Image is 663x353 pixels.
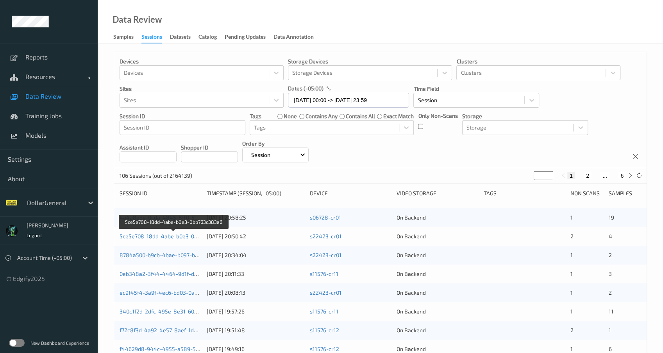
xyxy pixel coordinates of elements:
a: s22423-cr01 [310,252,341,258]
button: ... [600,172,609,179]
a: 5ce5e708-18dd-4abe-b0e3-0bb763c383a6 [120,233,228,240]
a: Data Annotation [273,32,322,43]
div: Tags [484,189,565,197]
button: 1 [567,172,575,179]
a: Pending Updates [225,32,273,43]
label: none [284,112,297,120]
label: contains any [305,112,337,120]
div: On Backend [397,232,478,240]
p: Assistant ID [120,144,177,151]
a: s22423-cr01 [310,289,341,296]
p: Order By [242,140,309,148]
div: Catalog [198,33,217,43]
div: On Backend [397,270,478,278]
a: s11576-cr12 [310,346,339,352]
div: On Backend [397,308,478,315]
div: [DATE] 20:08:13 [207,289,304,297]
a: s22423-cr01 [310,233,341,240]
button: 6 [618,172,626,179]
label: exact match [383,112,414,120]
div: Timestamp (Session, -05:00) [207,189,304,197]
span: 1 [570,270,573,277]
div: On Backend [397,345,478,353]
p: Session [248,151,273,159]
p: Sites [120,85,284,93]
a: 0eb348a2-3f44-4464-9d1f-dc7b05df381a [120,270,226,277]
a: Catalog [198,32,225,43]
span: 2 [609,289,612,296]
div: On Backend [397,326,478,334]
a: f44629d8-944c-4955-a589-53c39008b750 [120,346,230,352]
span: 4 [609,233,612,240]
div: On Backend [397,251,478,259]
span: 3 [609,270,612,277]
div: [DATE] 19:51:48 [207,326,304,334]
span: 2 [609,252,612,258]
a: 4a4a8ede-0cda-4845-8ff0-5ced9e76079b [120,214,228,221]
p: Tags [250,112,261,120]
label: contains all [346,112,375,120]
span: 1 [570,308,573,315]
div: [DATE] 20:34:04 [207,251,304,259]
div: Datasets [170,33,191,43]
a: Sessions [141,32,170,43]
p: Shopper ID [181,144,238,151]
p: Storage Devices [288,58,452,65]
div: Data Review [113,16,162,23]
button: 2 [584,172,592,179]
span: 2 [570,233,574,240]
div: Data Annotation [273,33,314,43]
div: Video Storage [397,189,478,197]
p: Storage [462,112,588,120]
div: On Backend [397,214,478,222]
p: Only Non-Scans [418,112,457,120]
a: Samples [113,32,141,43]
a: s06728-cr01 [310,214,341,221]
div: Samples [609,189,641,197]
a: ec9f45f4-3a9f-4ec6-bd03-0a06013af54e [120,289,224,296]
p: Session ID [120,112,245,120]
span: 1 [570,214,573,221]
div: On Backend [397,289,478,297]
span: 1 [570,252,573,258]
span: 1 [609,327,611,333]
a: s11576-cr11 [310,270,338,277]
div: Samples [113,33,134,43]
a: s11576-cr11 [310,308,338,315]
p: Devices [120,58,284,65]
a: s11576-cr12 [310,327,339,333]
span: 1 [570,346,573,352]
div: [DATE] 20:11:33 [207,270,304,278]
a: Datasets [170,32,198,43]
div: [DATE] 19:57:26 [207,308,304,315]
div: Session ID [120,189,201,197]
div: Sessions [141,33,162,43]
div: Pending Updates [225,33,266,43]
div: [DATE] 19:49:16 [207,345,304,353]
div: Non Scans [570,189,603,197]
span: 11 [609,308,613,315]
p: 106 Sessions (out of 2164139) [120,172,192,180]
p: Clusters [456,58,620,65]
span: 6 [609,346,612,352]
p: dates (-05:00) [288,85,323,92]
a: 340c1f2d-2dfc-495e-8e31-601b7478e358 [120,308,225,315]
div: Device [310,189,391,197]
span: 1 [570,289,573,296]
a: 8784a500-b9cb-4bae-b097-b28d0cc0ed07 [120,252,229,258]
p: Time Field [413,85,539,93]
div: [DATE] 20:58:25 [207,214,304,222]
a: f72c8f3d-4a92-4e57-8aef-1d84e5191a12 [120,327,223,333]
span: 2 [570,327,574,333]
div: [DATE] 20:50:42 [207,232,304,240]
span: 19 [609,214,614,221]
